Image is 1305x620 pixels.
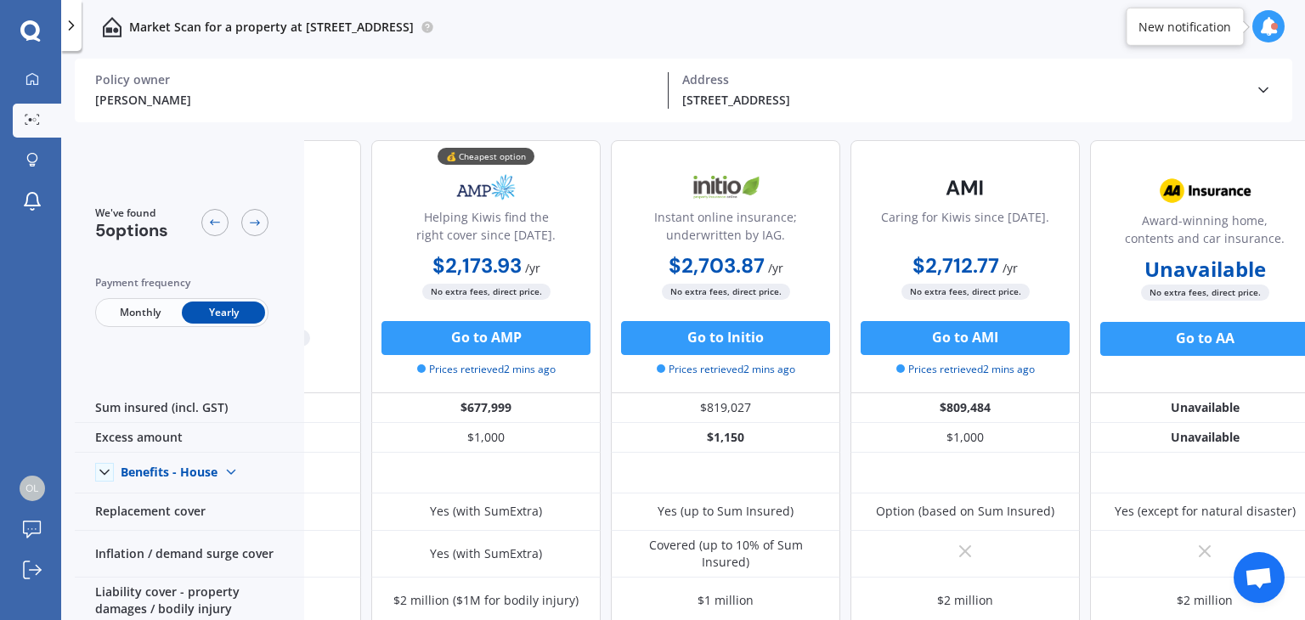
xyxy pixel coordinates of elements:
div: Helping Kiwis find the right cover since [DATE]. [386,208,586,251]
span: Monthly [99,302,182,324]
div: Sum insured (incl. GST) [75,393,304,423]
div: Option (based on Sum Insured) [876,503,1054,520]
div: $1,000 [850,423,1080,453]
span: Yearly [182,302,265,324]
div: $819,027 [611,393,840,423]
div: Inflation / demand surge cover [75,531,304,578]
div: $2 million [1177,592,1233,609]
span: Prices retrieved 2 mins ago [896,362,1035,377]
div: Policy owner [95,72,654,87]
div: $2 million [937,592,993,609]
span: Prices retrieved 2 mins ago [417,362,556,377]
button: Go to Initio [621,321,830,355]
span: No extra fees, direct price. [901,284,1030,300]
div: Yes (with SumExtra) [430,503,542,520]
div: [PERSON_NAME] [95,91,654,109]
div: Covered (up to 10% of Sum Insured) [624,537,828,571]
span: Prices retrieved 2 mins ago [657,362,795,377]
b: $2,173.93 [432,252,522,279]
div: $677,999 [371,393,601,423]
div: Award-winning home, contents and car insurance. [1104,211,1305,254]
div: Instant online insurance; underwritten by IAG. [625,208,826,251]
div: $1 million [698,592,754,609]
img: home-and-contents.b802091223b8502ef2dd.svg [102,17,122,37]
div: Benefits - House [121,465,217,480]
div: [STREET_ADDRESS] [682,91,1241,109]
img: d7230c47d1999896dee9b5ba637fe183 [20,476,45,501]
img: AMI-text-1.webp [909,166,1021,209]
div: Yes (except for natural disaster) [1115,503,1296,520]
img: AA.webp [1149,170,1261,212]
div: Caring for Kiwis since [DATE]. [881,208,1049,251]
button: Go to AMP [381,321,590,355]
div: $1,150 [611,423,840,453]
span: We've found [95,206,168,221]
span: 5 options [95,219,168,241]
span: / yr [1003,260,1018,276]
a: Open chat [1234,552,1285,603]
span: No extra fees, direct price. [1141,285,1269,301]
div: $1,000 [371,423,601,453]
span: / yr [768,260,783,276]
div: $2 million ($1M for bodily injury) [393,592,579,609]
div: Yes (up to Sum Insured) [658,503,794,520]
div: Yes (with SumExtra) [430,545,542,562]
div: $809,484 [850,393,1080,423]
b: $2,703.87 [669,252,765,279]
span: / yr [525,260,540,276]
p: Market Scan for a property at [STREET_ADDRESS] [129,19,414,36]
img: AMP.webp [430,166,542,209]
div: 💰 Cheapest option [438,148,534,165]
b: Unavailable [1144,261,1266,278]
div: Replacement cover [75,493,304,531]
div: New notification [1138,18,1231,35]
span: No extra fees, direct price. [422,284,551,300]
img: Initio.webp [669,166,782,209]
span: No extra fees, direct price. [662,284,790,300]
div: Excess amount [75,423,304,453]
button: Go to AMI [861,321,1070,355]
img: Benefit content down [217,459,245,486]
div: Payment frequency [95,274,268,291]
div: Address [682,72,1241,87]
b: $2,712.77 [912,252,999,279]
